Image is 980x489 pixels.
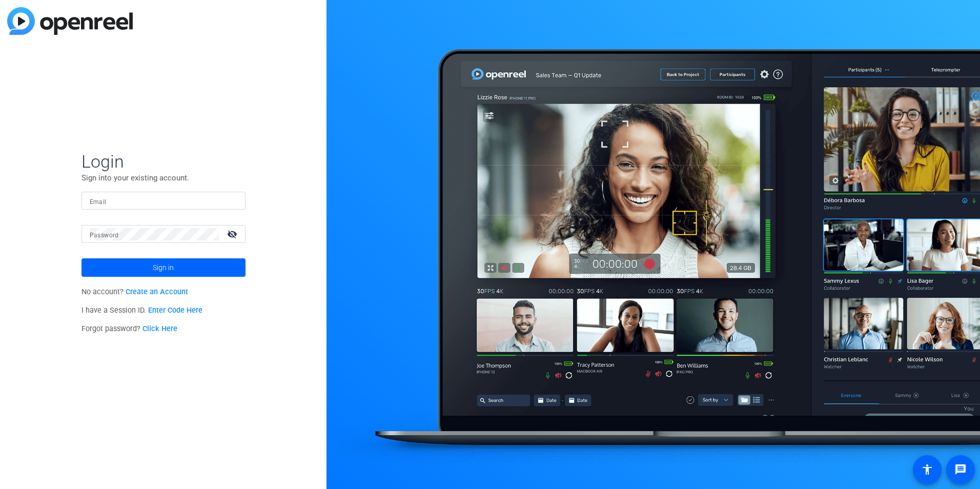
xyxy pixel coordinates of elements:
[954,463,967,476] mat-icon: message
[126,288,188,296] a: Create an Account
[142,324,177,333] a: Click Here
[81,258,246,277] button: Sign in
[81,324,178,333] span: Forgot password?
[7,7,133,35] img: blue-gradient.svg
[90,232,119,239] mat-label: Password
[148,306,202,315] a: Enter Code Here
[90,195,237,207] input: Enter Email Address
[921,463,933,476] mat-icon: accessibility
[81,288,189,296] span: No account?
[90,198,107,206] mat-label: Email
[221,227,246,241] mat-icon: visibility_off
[81,172,246,184] p: Sign into your existing account.
[81,306,203,315] span: I have a Session ID.
[81,151,246,172] span: Login
[153,255,174,280] span: Sign in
